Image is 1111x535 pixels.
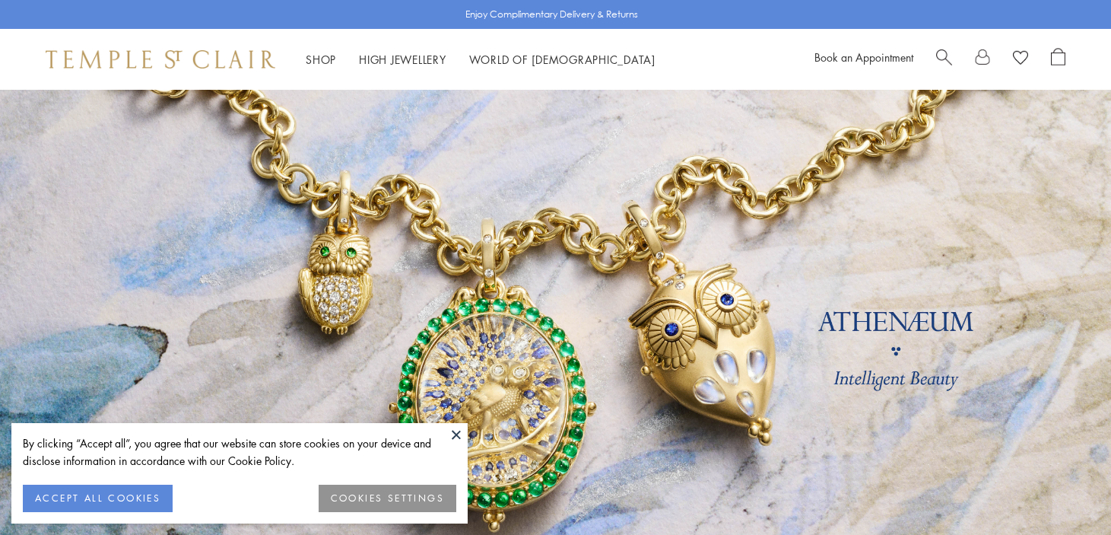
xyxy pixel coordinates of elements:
[319,485,456,512] button: COOKIES SETTINGS
[359,52,446,67] a: High JewelleryHigh Jewellery
[1051,48,1065,71] a: Open Shopping Bag
[1013,48,1028,71] a: View Wishlist
[23,435,456,470] div: By clicking “Accept all”, you agree that our website can store cookies on your device and disclos...
[46,50,275,68] img: Temple St. Clair
[469,52,655,67] a: World of [DEMOGRAPHIC_DATA]World of [DEMOGRAPHIC_DATA]
[306,52,336,67] a: ShopShop
[306,50,655,69] nav: Main navigation
[936,48,952,71] a: Search
[23,485,173,512] button: ACCEPT ALL COOKIES
[465,7,638,22] p: Enjoy Complimentary Delivery & Returns
[814,49,913,65] a: Book an Appointment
